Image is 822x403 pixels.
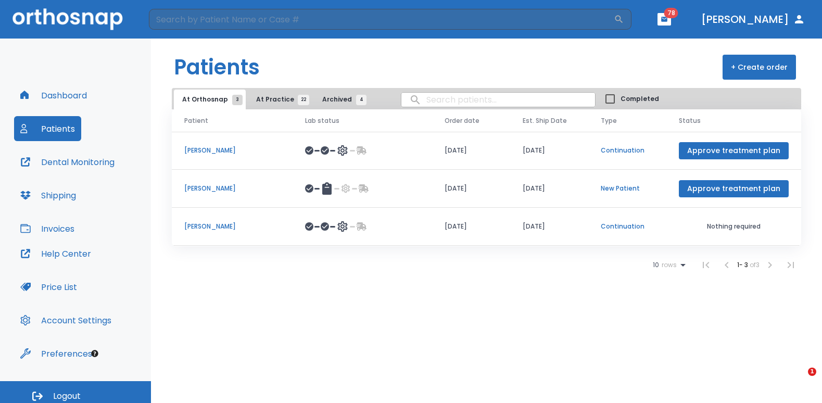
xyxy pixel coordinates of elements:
img: Orthosnap [12,8,123,30]
td: [DATE] [510,208,588,246]
button: [PERSON_NAME] [697,10,810,29]
h1: Patients [174,52,260,83]
span: Order date [445,116,479,125]
span: 22 [298,95,309,105]
p: [PERSON_NAME] [184,222,280,231]
span: Status [679,116,701,125]
input: Search by Patient Name or Case # [149,9,614,30]
span: At Orthosnap [182,95,237,104]
button: Price List [14,274,83,299]
button: Dashboard [14,83,93,108]
button: Help Center [14,241,97,266]
td: [DATE] [510,170,588,208]
span: Logout [53,391,81,402]
span: 1 - 3 [737,260,750,269]
span: of 3 [750,260,760,269]
span: Archived [322,95,361,104]
span: Est. Ship Date [523,116,567,125]
div: Tooltip anchor [90,349,99,358]
span: At Practice [256,95,303,104]
p: [PERSON_NAME] [184,184,280,193]
p: Nothing required [679,222,789,231]
button: Dental Monitoring [14,149,121,174]
td: [DATE] [510,132,588,170]
span: 4 [356,95,366,105]
button: + Create order [723,55,796,80]
button: Account Settings [14,308,118,333]
span: 3 [232,95,243,105]
button: Approve treatment plan [679,180,789,197]
p: Continuation [601,222,654,231]
input: search [401,90,595,110]
span: rows [659,261,677,269]
p: [PERSON_NAME] [184,146,280,155]
span: Patient [184,116,208,125]
button: Patients [14,116,81,141]
span: Lab status [305,116,339,125]
iframe: Intercom live chat [787,368,812,393]
span: Type [601,116,617,125]
span: 1 [808,368,816,376]
button: Approve treatment plan [679,142,789,159]
td: [DATE] [432,170,510,208]
p: New Patient [601,184,654,193]
td: [DATE] [432,208,510,246]
button: Preferences [14,341,98,366]
div: tabs [174,90,372,109]
span: Completed [621,94,659,104]
button: Invoices [14,216,81,241]
p: Continuation [601,146,654,155]
td: [DATE] [432,132,510,170]
span: 78 [664,8,678,18]
button: Shipping [14,183,82,208]
span: 10 [653,261,659,269]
